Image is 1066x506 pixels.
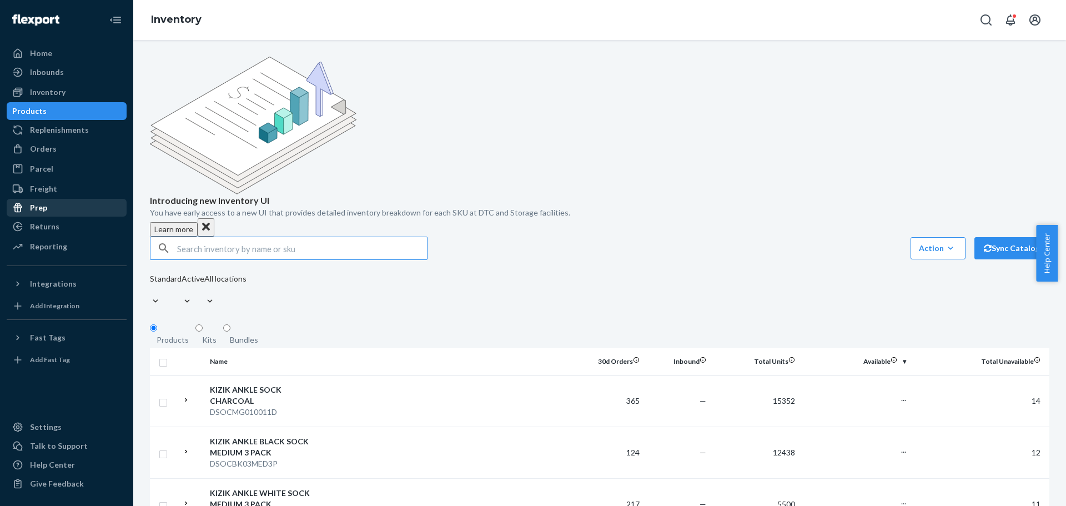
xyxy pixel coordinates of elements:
a: Help Center [7,456,127,474]
div: Products [157,334,189,345]
p: ... [804,444,906,455]
div: DSOCMG010011D [210,407,326,418]
div: Returns [30,221,59,232]
a: Inventory [7,83,127,101]
th: 30d Orders [577,348,644,375]
a: Add Fast Tag [7,351,127,369]
span: 12 [1032,448,1040,457]
span: — [700,396,706,405]
button: Open Search Box [975,9,997,31]
button: Give Feedback [7,475,127,493]
div: KIZIK ANKLE SOCK CHARCOAL [210,384,326,407]
p: Introducing new Inventory UI [150,194,1049,207]
div: Standard [150,273,182,284]
a: Orders [7,140,127,158]
div: Help Center [30,459,75,470]
a: Add Integration [7,297,127,315]
div: Reporting [30,241,67,252]
p: You have early access to a new UI that provides detailed inventory breakdown for each SKU at DTC ... [150,207,1049,218]
div: Home [30,48,52,59]
input: All locations [204,284,205,295]
input: Kits [195,324,203,332]
a: Prep [7,199,127,217]
button: Learn more [150,222,198,237]
div: Add Fast Tag [30,355,70,364]
button: Integrations [7,275,127,293]
th: Inbound [644,348,711,375]
div: Parcel [30,163,53,174]
th: Total Unavailable [911,348,1049,375]
img: new-reports-banner-icon.82668bd98b6a51aee86340f2a7b77ae3.png [150,57,356,194]
div: Orders [30,143,57,154]
input: Search inventory by name or sku [177,237,427,259]
input: Standard [150,284,151,295]
a: Reporting [7,238,127,255]
div: Action [919,243,957,254]
div: KIZIK ANKLE BLACK SOCK MEDIUM 3 PACK [210,436,326,458]
button: Fast Tags [7,329,127,347]
ol: breadcrumbs [142,4,210,36]
div: Products [12,106,47,117]
button: Open account menu [1024,9,1046,31]
a: Replenishments [7,121,127,139]
th: Name [205,348,330,375]
div: Replenishments [30,124,89,136]
div: All locations [204,273,247,284]
div: Add Integration [30,301,79,310]
input: Active [182,284,183,295]
div: Bundles [230,334,258,345]
div: Inventory [30,87,66,98]
p: ... [804,393,906,404]
div: Freight [30,183,57,194]
div: Give Feedback [30,478,84,489]
a: Products [7,102,127,120]
div: Prep [30,202,47,213]
th: Available [799,348,911,375]
a: Parcel [7,160,127,178]
button: Close [198,218,214,237]
td: 124 [577,427,644,478]
span: 15352 [773,396,795,405]
button: Close Navigation [104,9,127,31]
td: 365 [577,375,644,427]
button: Sync Catalog [974,237,1049,259]
input: Products [150,324,157,332]
span: 12438 [773,448,795,457]
a: Talk to Support [7,437,127,455]
div: Kits [202,334,217,345]
a: Settings [7,418,127,436]
div: Fast Tags [30,332,66,343]
span: 14 [1032,396,1040,405]
div: Settings [30,422,62,433]
a: Freight [7,180,127,198]
button: Open notifications [999,9,1022,31]
th: Total Units [711,348,799,375]
div: Active [182,273,204,284]
a: Home [7,44,127,62]
button: Help Center [1036,225,1058,282]
button: Action [911,237,966,259]
a: Inventory [151,13,202,26]
span: — [700,448,706,457]
div: Inbounds [30,67,64,78]
input: Bundles [223,324,230,332]
div: Integrations [30,278,77,289]
img: Flexport logo [12,14,59,26]
div: Talk to Support [30,440,88,452]
a: Returns [7,218,127,236]
a: Inbounds [7,63,127,81]
div: DSOCBK03MED3P [210,458,326,469]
